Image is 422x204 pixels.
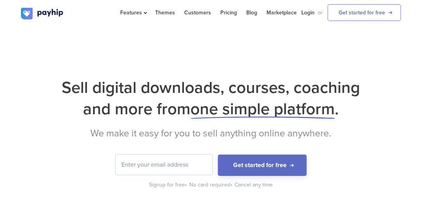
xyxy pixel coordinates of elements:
button: Get started for free [218,155,307,176]
span: . [335,99,339,119]
a: Get started for free [328,4,401,21]
span: • [231,181,233,188]
h2: We make it easy for you to sell anything online anywhere. [21,127,401,139]
span: • [185,181,187,188]
input: Enter your email address [116,155,213,175]
div: Cancel any time [235,181,273,189]
span: Features [120,9,146,16]
span: one simple platform [191,99,335,119]
div: No card required [190,181,233,189]
div: Signup for free [149,181,188,189]
img: logo.svg [21,8,64,19]
h1: Sell digital downloads, courses, coaching and more from [21,77,401,120]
